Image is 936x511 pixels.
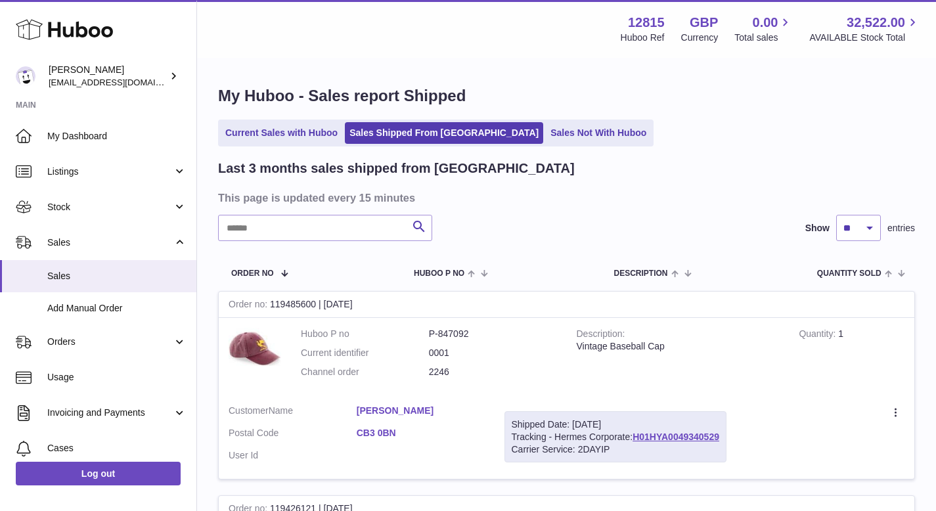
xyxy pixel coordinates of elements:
a: Sales Shipped From [GEOGRAPHIC_DATA] [345,122,543,144]
dt: Current identifier [301,347,429,359]
dt: Name [229,405,357,420]
span: Quantity Sold [817,269,881,278]
dd: P-847092 [429,328,557,340]
span: entries [887,222,915,234]
span: Huboo P no [414,269,464,278]
span: Usage [47,371,187,384]
a: Sales Not With Huboo [546,122,651,144]
span: Total sales [734,32,793,44]
strong: GBP [690,14,718,32]
span: Description [613,269,667,278]
td: 1 [789,318,914,395]
h3: This page is updated every 15 minutes [218,190,912,205]
dd: 2246 [429,366,557,378]
dt: Huboo P no [301,328,429,340]
div: Currency [681,32,719,44]
img: shophawksclub@gmail.com [16,66,35,86]
span: Invoicing and Payments [47,407,173,419]
div: Carrier Service: 2DAYIP [512,443,719,456]
span: 32,522.00 [847,14,905,32]
div: 119485600 | [DATE] [219,292,914,318]
div: [PERSON_NAME] [49,64,167,89]
a: Current Sales with Huboo [221,122,342,144]
span: Add Manual Order [47,302,187,315]
a: [PERSON_NAME] [357,405,485,417]
a: 0.00 Total sales [734,14,793,44]
span: Sales [47,270,187,282]
dt: Postal Code [229,427,357,443]
div: Shipped Date: [DATE] [512,418,719,431]
span: AVAILABLE Stock Total [809,32,920,44]
span: Orders [47,336,173,348]
span: 0.00 [753,14,778,32]
span: [EMAIL_ADDRESS][DOMAIN_NAME] [49,77,193,87]
label: Show [805,222,830,234]
strong: Quantity [799,328,838,342]
h2: Last 3 months sales shipped from [GEOGRAPHIC_DATA] [218,160,575,177]
dt: Channel order [301,366,429,378]
span: Customer [229,405,269,416]
a: H01HYA0049340529 [633,432,719,442]
div: Tracking - Hermes Corporate: [504,411,726,463]
span: Sales [47,236,173,249]
strong: Order no [229,299,270,313]
span: Listings [47,166,173,178]
dt: User Id [229,449,357,462]
span: My Dashboard [47,130,187,143]
strong: 12815 [628,14,665,32]
h1: My Huboo - Sales report Shipped [218,85,915,106]
a: CB3 0BN [357,427,485,439]
span: Order No [231,269,274,278]
strong: Description [577,328,625,342]
img: 1693507706.jpg [229,328,281,366]
div: Vintage Baseball Cap [577,340,780,353]
span: Stock [47,201,173,213]
div: Huboo Ref [621,32,665,44]
dd: 0001 [429,347,557,359]
a: 32,522.00 AVAILABLE Stock Total [809,14,920,44]
span: Cases [47,442,187,455]
a: Log out [16,462,181,485]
